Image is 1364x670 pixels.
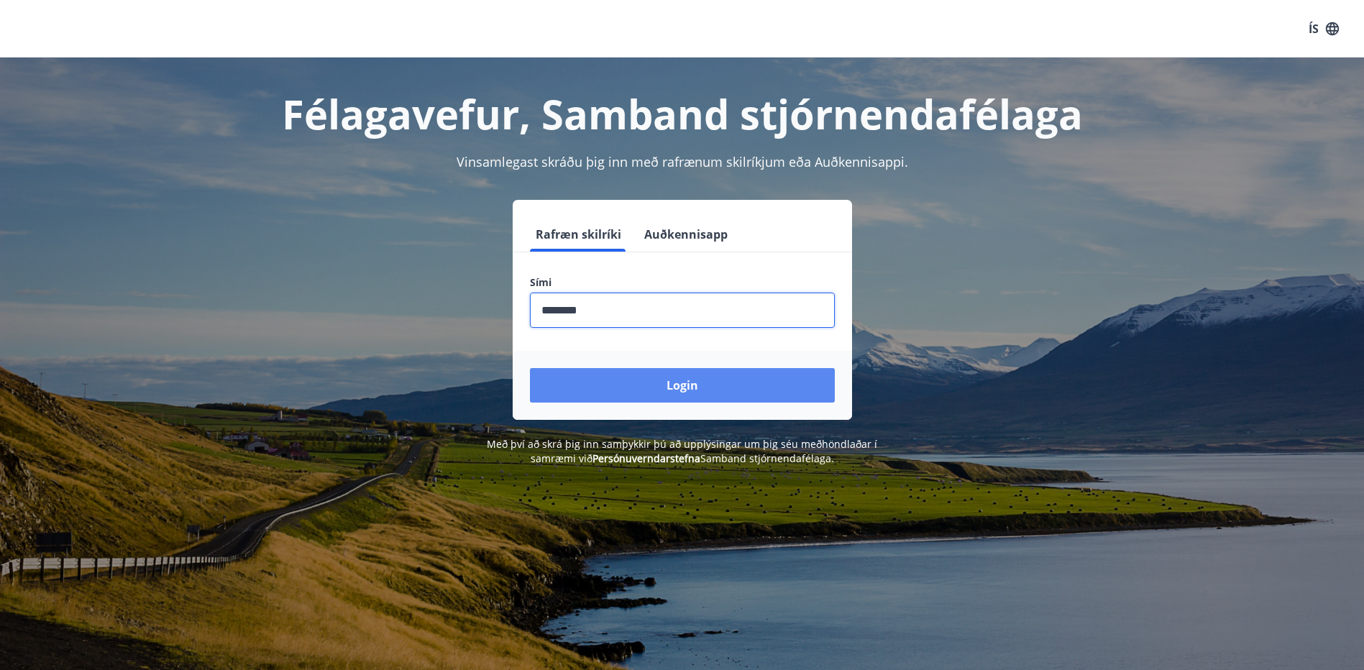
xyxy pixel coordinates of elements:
label: Sími [530,275,835,290]
button: Login [530,368,835,403]
button: Auðkennisapp [638,217,733,252]
span: Vinsamlegast skráðu þig inn með rafrænum skilríkjum eða Auðkennisappi. [457,153,908,170]
span: Með því að skrá þig inn samþykkir þú að upplýsingar um þig séu meðhöndlaðar í samræmi við Samband... [487,437,877,465]
a: Persónuverndarstefna [592,451,700,465]
h1: Félagavefur, Samband stjórnendafélaga [182,86,1183,141]
button: Rafræn skilríki [530,217,627,252]
button: ÍS [1301,16,1347,42]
